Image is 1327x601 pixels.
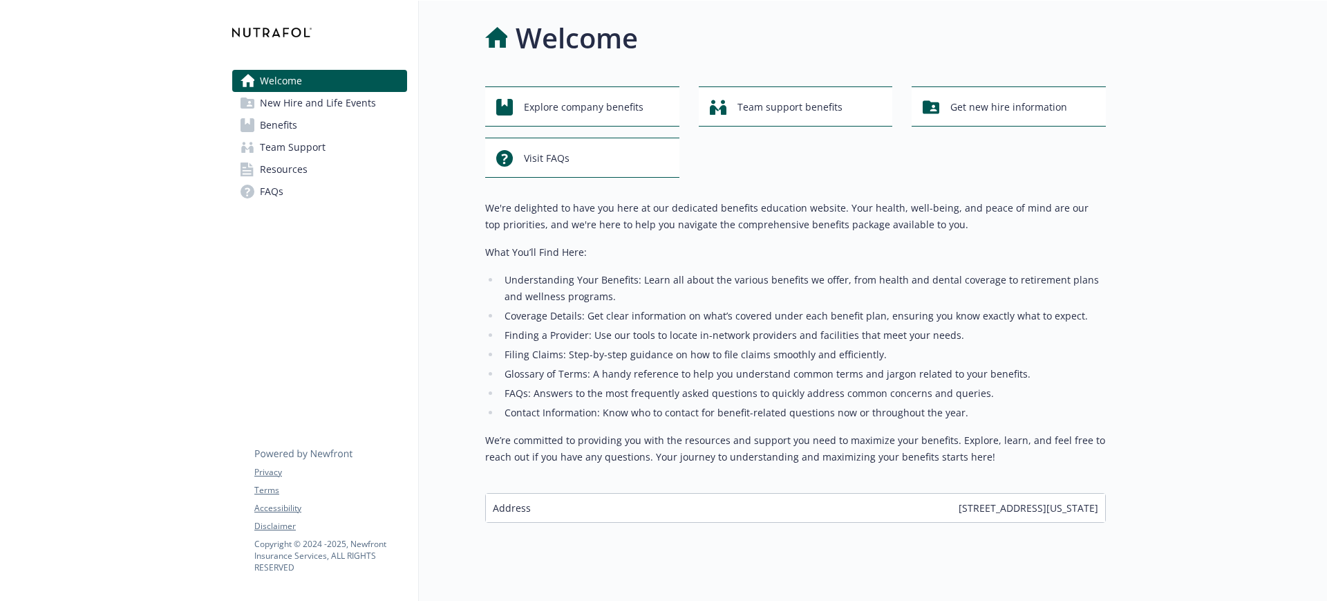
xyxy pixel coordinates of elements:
span: [STREET_ADDRESS][US_STATE] [959,501,1098,515]
li: Contact Information: Know who to contact for benefit-related questions now or throughout the year. [500,405,1106,421]
button: Get new hire information [912,86,1106,127]
p: We’re committed to providing you with the resources and support you need to maximize your benefit... [485,432,1106,465]
li: Coverage Details: Get clear information on what’s covered under each benefit plan, ensuring you k... [500,308,1106,324]
span: Get new hire information [950,94,1067,120]
p: Copyright © 2024 - 2025 , Newfront Insurance Services, ALL RIGHTS RESERVED [254,538,406,573]
span: Explore company benefits [524,94,643,120]
a: Disclaimer [254,520,406,533]
h1: Welcome [516,17,638,59]
span: Team support benefits [737,94,843,120]
span: Benefits [260,114,297,136]
a: Accessibility [254,502,406,515]
a: Terms [254,484,406,497]
span: Team Support [260,136,326,158]
a: FAQs [232,181,407,203]
span: Welcome [260,70,302,92]
li: FAQs: Answers to the most frequently asked questions to quickly address common concerns and queries. [500,385,1106,402]
span: FAQs [260,181,283,203]
li: Understanding Your Benefits: Learn all about the various benefits we offer, from health and denta... [500,272,1106,305]
span: Address [493,501,531,515]
a: Benefits [232,114,407,136]
a: Privacy [254,466,406,479]
button: Visit FAQs [485,138,679,178]
a: Resources [232,158,407,181]
li: Glossary of Terms: A handy reference to help you understand common terms and jargon related to yo... [500,366,1106,382]
p: What You’ll Find Here: [485,244,1106,261]
span: New Hire and Life Events [260,92,376,114]
a: Welcome [232,70,407,92]
li: Finding a Provider: Use our tools to locate in-network providers and facilities that meet your ne... [500,327,1106,344]
p: We're delighted to have you here at our dedicated benefits education website. Your health, well-b... [485,200,1106,233]
button: Explore company benefits [485,86,679,127]
a: Team Support [232,136,407,158]
span: Resources [260,158,308,181]
a: New Hire and Life Events [232,92,407,114]
span: Visit FAQs [524,145,570,172]
li: Filing Claims: Step-by-step guidance on how to file claims smoothly and efficiently. [500,346,1106,363]
button: Team support benefits [699,86,893,127]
